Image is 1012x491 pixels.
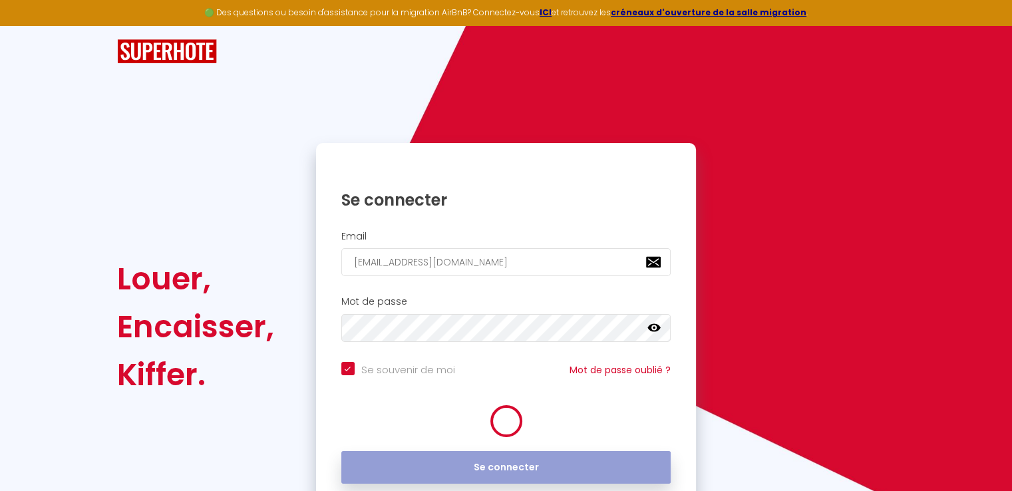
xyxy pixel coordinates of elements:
h2: Mot de passe [341,296,671,307]
div: Kiffer. [117,351,274,399]
h1: Se connecter [341,190,671,210]
a: créneaux d'ouverture de la salle migration [611,7,806,18]
button: Se connecter [341,451,671,484]
div: Encaisser, [117,303,274,351]
a: ICI [540,7,552,18]
button: Ouvrir le widget de chat LiveChat [11,5,51,45]
div: Louer, [117,255,274,303]
img: SuperHote logo [117,39,217,64]
input: Ton Email [341,248,671,276]
h2: Email [341,231,671,242]
a: Mot de passe oublié ? [570,363,671,377]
